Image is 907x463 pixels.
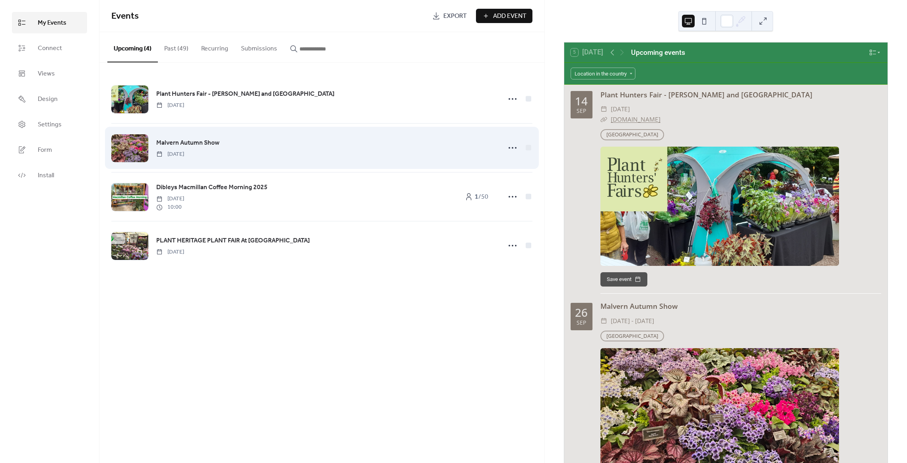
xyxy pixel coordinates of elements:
[156,182,268,193] a: Dibleys Macmillan Coffee Morning 2025
[475,192,488,202] span: / 50
[12,114,87,135] a: Settings
[235,32,284,62] button: Submissions
[38,18,66,28] span: My Events
[12,12,87,33] a: My Events
[156,183,268,192] span: Dibleys Macmillan Coffee Morning 2025
[111,8,139,25] span: Events
[600,114,608,125] div: ​
[611,115,660,124] a: [DOMAIN_NAME]
[475,191,478,203] b: 1
[38,171,54,180] span: Install
[575,96,588,107] div: 14
[600,301,881,311] div: Malvern Autumn Show
[195,32,235,62] button: Recurring
[600,272,647,287] button: Save event
[12,165,87,186] a: Install
[12,139,87,161] a: Form
[611,316,654,326] span: [DATE] - [DATE]
[156,138,219,148] a: Malvern Autumn Show
[600,316,608,326] div: ​
[575,307,588,318] div: 26
[577,108,586,114] div: Sep
[38,120,62,130] span: Settings
[156,195,184,203] span: [DATE]
[156,248,184,256] span: [DATE]
[600,90,812,99] a: Plant Hunters Fair - [PERSON_NAME] and [GEOGRAPHIC_DATA]
[38,95,58,104] span: Design
[12,63,87,84] a: Views
[107,32,158,62] button: Upcoming (4)
[38,44,62,53] span: Connect
[476,9,532,23] button: Add Event
[493,12,526,21] span: Add Event
[12,37,87,59] a: Connect
[12,88,87,110] a: Design
[457,190,497,204] a: 1/50
[631,47,685,58] div: Upcoming events
[156,150,184,159] span: [DATE]
[156,236,310,246] a: PLANT HERITAGE PLANT FAIR At [GEOGRAPHIC_DATA]
[443,12,467,21] span: Export
[156,203,184,211] span: 10:00
[426,9,473,23] a: Export
[156,89,334,99] a: Plant Hunters Fair - [PERSON_NAME] and [GEOGRAPHIC_DATA]
[38,145,52,155] span: Form
[156,101,184,110] span: [DATE]
[158,32,195,62] button: Past (49)
[600,104,608,114] div: ​
[611,104,630,114] span: [DATE]
[38,69,55,79] span: Views
[577,320,586,325] div: Sep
